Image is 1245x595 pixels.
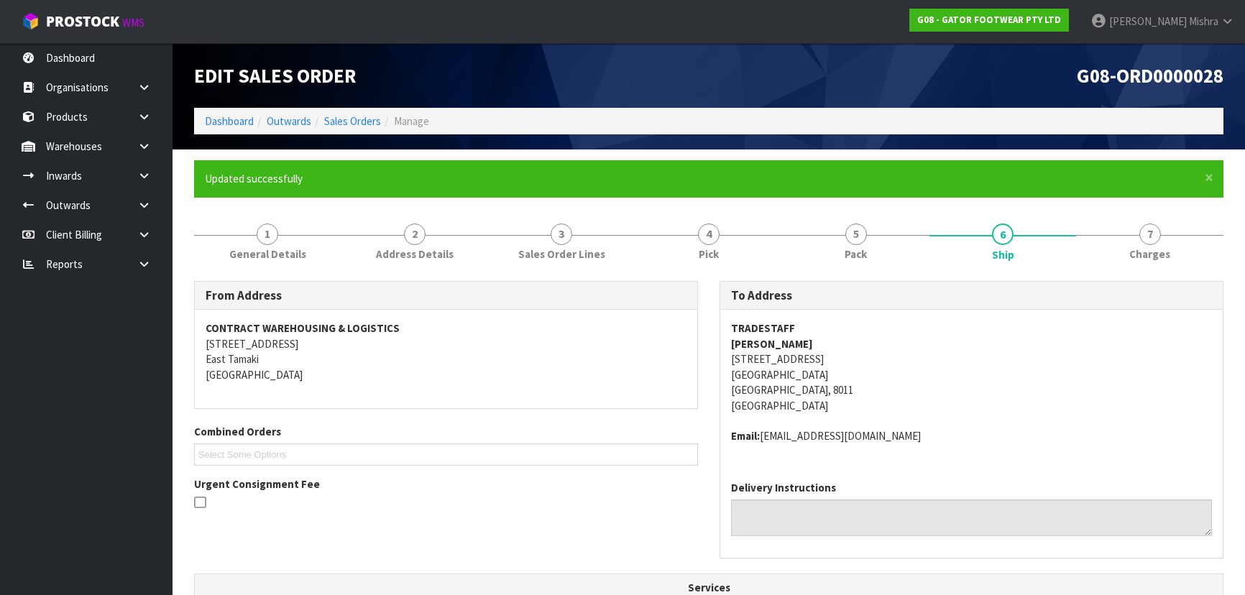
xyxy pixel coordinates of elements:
[518,246,605,262] span: Sales Order Lines
[731,428,1212,443] address: [EMAIL_ADDRESS][DOMAIN_NAME]
[205,114,254,128] a: Dashboard
[206,320,686,382] address: [STREET_ADDRESS] East Tamaki [GEOGRAPHIC_DATA]
[992,223,1014,245] span: 6
[1077,63,1223,88] span: G08-ORD0000028
[917,14,1061,26] strong: G08 - GATOR FOOTWEAR PTY LTD
[731,337,813,351] strong: [PERSON_NAME]
[731,321,795,335] strong: TRADESTAFF
[731,289,1212,303] h3: To Address
[699,246,719,262] span: Pick
[324,114,381,128] a: Sales Orders
[731,320,1212,413] address: [STREET_ADDRESS] [GEOGRAPHIC_DATA] [GEOGRAPHIC_DATA], 8011 [GEOGRAPHIC_DATA]
[404,223,426,245] span: 2
[22,12,40,30] img: cube-alt.png
[122,16,144,29] small: WMS
[698,223,720,245] span: 4
[1129,246,1170,262] span: Charges
[845,246,867,262] span: Pack
[992,247,1014,262] span: Ship
[909,9,1069,32] a: G08 - GATOR FOOTWEAR PTY LTD
[229,246,306,262] span: General Details
[1205,167,1213,188] span: ×
[845,223,867,245] span: 5
[1189,14,1218,28] span: Mishra
[206,321,400,335] strong: CONTRACT WAREHOUSING & LOGISTICS
[194,63,356,88] span: Edit Sales Order
[257,223,278,245] span: 1
[46,12,119,31] span: ProStock
[731,429,760,443] strong: email
[551,223,572,245] span: 3
[206,289,686,303] h3: From Address
[731,480,836,495] label: Delivery Instructions
[194,424,281,439] label: Combined Orders
[205,172,303,185] span: Updated successfully
[376,246,454,262] span: Address Details
[267,114,311,128] a: Outwards
[1139,223,1161,245] span: 7
[1109,14,1187,28] span: [PERSON_NAME]
[194,476,320,492] label: Urgent Consignment Fee
[394,114,429,128] span: Manage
